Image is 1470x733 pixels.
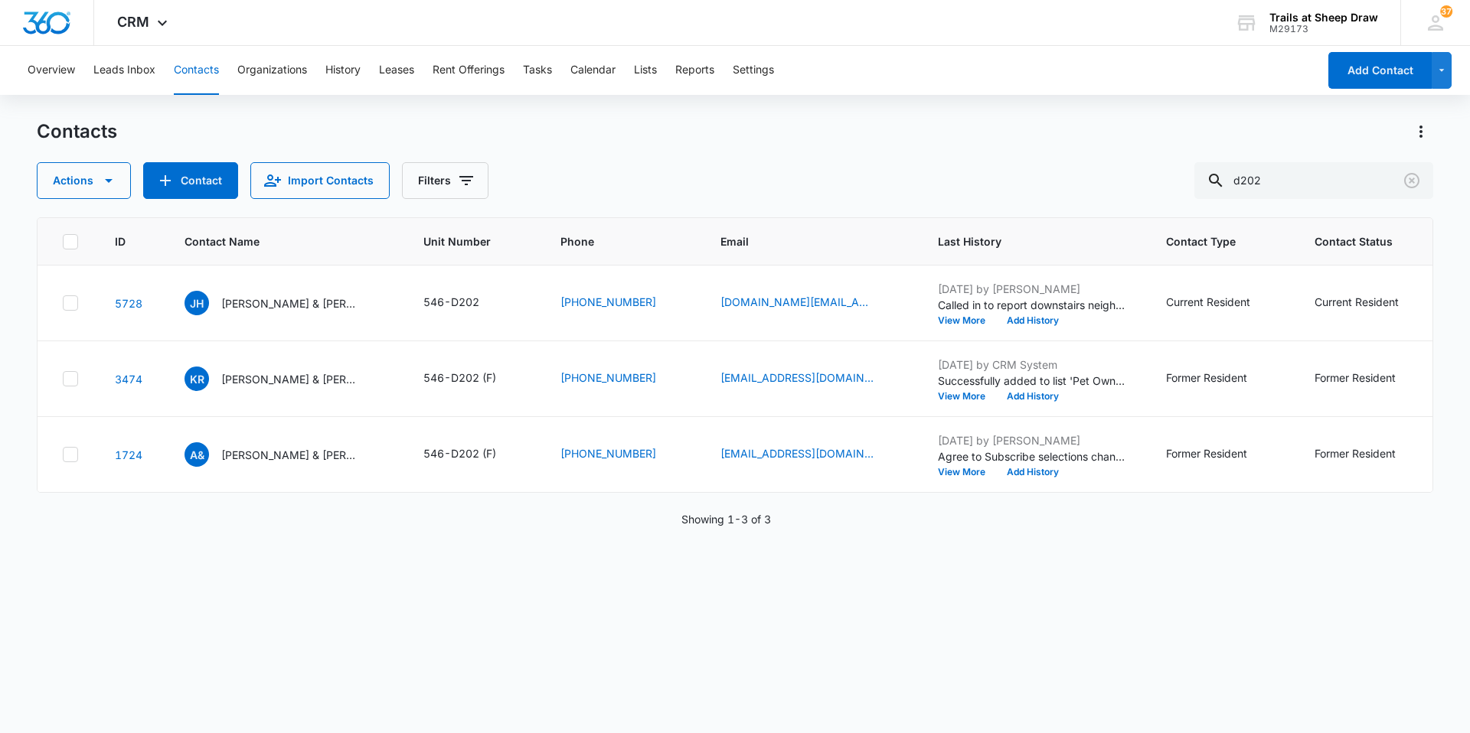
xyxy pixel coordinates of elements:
[938,357,1129,373] p: [DATE] by CRM System
[1166,445,1247,461] div: Former Resident
[681,511,771,527] p: Showing 1-3 of 3
[221,371,359,387] p: [PERSON_NAME] & [PERSON_NAME]
[423,294,507,312] div: Unit Number - 546-D202 - Select to Edit Field
[221,295,359,311] p: [PERSON_NAME] & [PERSON_NAME]
[938,392,996,401] button: View More
[1315,370,1423,388] div: Contact Status - Former Resident - Select to Edit Field
[523,46,552,95] button: Tasks
[560,233,661,249] span: Phone
[1166,294,1278,312] div: Contact Type - Current Resident - Select to Edit Field
[1269,24,1378,34] div: account id
[560,370,684,388] div: Phone - (970) 815-1928 - Select to Edit Field
[938,233,1107,249] span: Last History
[185,366,209,391] span: KR
[560,445,656,461] a: [PHONE_NUMBER]
[1166,233,1256,249] span: Contact Type
[115,233,126,249] span: ID
[733,46,774,95] button: Settings
[938,432,1129,448] p: [DATE] by [PERSON_NAME]
[720,370,874,386] a: [EMAIL_ADDRESS][DOMAIN_NAME]
[237,46,307,95] button: Organizations
[938,373,1129,389] p: Successfully added to list 'Pet Owners'.
[720,370,901,388] div: Email - kenyaramirez021@icloud.com - Select to Edit Field
[250,162,390,199] button: Import Contacts
[570,46,616,95] button: Calendar
[1315,445,1396,461] div: Former Resident
[423,294,479,310] div: 546-D202
[996,467,1070,477] button: Add History
[720,445,874,461] a: [EMAIL_ADDRESS][DOMAIN_NAME]
[560,370,656,386] a: [PHONE_NUMBER]
[1409,119,1433,144] button: Actions
[1166,445,1275,464] div: Contact Type - Former Resident - Select to Edit Field
[938,297,1129,313] p: Called in to report downstairs neighbor coming up to her door stating they were playing loud musi...
[560,294,656,310] a: [PHONE_NUMBER]
[1194,162,1433,199] input: Search Contacts
[1315,294,1426,312] div: Contact Status - Current Resident - Select to Edit Field
[938,448,1129,464] p: Agree to Subscribe selections changed; Yes was removed and No was added.
[634,46,657,95] button: Lists
[174,46,219,95] button: Contacts
[423,445,524,464] div: Unit Number - 546-D202 (F) - Select to Edit Field
[1315,445,1423,464] div: Contact Status - Former Resident - Select to Edit Field
[675,46,714,95] button: Reports
[185,442,387,467] div: Contact Name - Arnulfo & Gonzalo Quiroz Martha Ortiz - Select to Edit Field
[720,445,901,464] div: Email - qvictoria75@yahoo.com - Select to Edit Field
[402,162,488,199] button: Filters
[185,442,209,467] span: A&
[221,447,359,463] p: [PERSON_NAME] & [PERSON_NAME] [PERSON_NAME]
[1328,52,1432,89] button: Add Contact
[28,46,75,95] button: Overview
[423,445,496,461] div: 546-D202 (F)
[1440,5,1452,18] div: notifications count
[433,46,505,95] button: Rent Offerings
[560,294,684,312] div: Phone - (859) 556-4964 - Select to Edit Field
[1315,294,1399,310] div: Current Resident
[1166,370,1275,388] div: Contact Type - Former Resident - Select to Edit Field
[93,46,155,95] button: Leads Inbox
[423,370,524,388] div: Unit Number - 546-D202 (F) - Select to Edit Field
[185,291,209,315] span: JH
[37,162,131,199] button: Actions
[185,291,387,315] div: Contact Name - Josh Hughes & Kayla Lee - Select to Edit Field
[996,316,1070,325] button: Add History
[37,120,117,143] h1: Contacts
[1269,11,1378,24] div: account name
[1400,168,1424,193] button: Clear
[560,445,684,464] div: Phone - (970) 356-3732 - Select to Edit Field
[720,233,879,249] span: Email
[115,448,142,461] a: Navigate to contact details page for Arnulfo & Gonzalo Quiroz Martha Ortiz
[1166,294,1250,310] div: Current Resident
[115,297,142,310] a: Navigate to contact details page for Josh Hughes & Kayla Lee
[938,316,996,325] button: View More
[938,281,1129,297] p: [DATE] by [PERSON_NAME]
[1315,233,1404,249] span: Contact Status
[996,392,1070,401] button: Add History
[938,467,996,477] button: View More
[117,14,149,30] span: CRM
[185,233,364,249] span: Contact Name
[1166,370,1247,386] div: Former Resident
[720,294,901,312] div: Email - j.hughes@protonmail.com - Select to Edit Field
[379,46,414,95] button: Leases
[720,294,874,310] a: [DOMAIN_NAME][EMAIL_ADDRESS][DOMAIN_NAME]
[185,366,387,391] div: Contact Name - Kenya Ramirez & Ricardo Cazares Figueroa - Select to Edit Field
[115,373,142,386] a: Navigate to contact details page for Kenya Ramirez & Ricardo Cazares Figueroa
[1315,370,1396,386] div: Former Resident
[1440,5,1452,18] span: 37
[143,162,238,199] button: Add Contact
[325,46,361,95] button: History
[423,370,496,386] div: 546-D202 (F)
[423,233,524,249] span: Unit Number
